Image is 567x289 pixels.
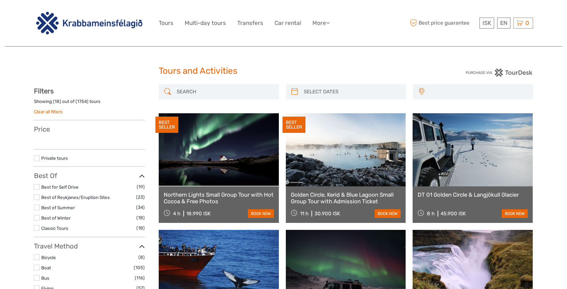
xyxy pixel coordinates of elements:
[312,18,330,28] a: More
[237,18,263,28] a: Transfers
[248,209,274,218] a: book now
[300,211,308,217] span: 11 h
[164,191,274,205] a: Northern Lights Small Group Tour with Hot Cocoa & Free Photos
[136,204,145,211] span: (34)
[408,18,478,29] span: Best price guarantee
[135,274,145,282] span: (116)
[283,117,305,133] div: BEST SELLER
[41,275,49,281] a: Bus
[34,242,145,250] h3: Travel Method
[34,98,145,109] div: Showing ( ) out of ( ) tours
[159,66,408,76] h1: Tours and Activities
[34,109,63,114] a: Clear all filters
[427,211,435,217] span: 8 h
[174,86,276,98] input: SEARCH
[466,68,533,77] img: PurchaseViaTourDesk.png
[41,184,79,190] a: Best for Self Drive
[136,214,145,222] span: (18)
[375,209,401,218] a: book now
[41,226,68,231] a: Classic Tours
[136,224,145,232] span: (18)
[34,125,145,133] h3: Price
[159,18,173,28] a: Tours
[34,172,145,180] h3: Best Of
[41,155,68,161] a: Private tours
[41,205,75,210] a: Best of Summer
[136,193,145,201] span: (23)
[134,264,145,271] span: (105)
[314,211,340,217] div: 30.900 ISK
[185,18,226,28] a: Multi-day tours
[497,18,510,29] div: EN
[291,191,401,205] a: Golden Circle, Kerid & Blue Lagoon Small Group Tour with Admission Ticket
[418,191,528,198] a: DT 01 Golden Circle & Langjökull Glacier
[138,253,145,261] span: (8)
[524,20,530,26] span: 0
[173,211,180,217] span: 4 h
[482,20,491,26] span: ISK
[41,265,51,270] a: Boat
[34,10,145,36] img: 3142-b3e26b51-08fe-4449-b938-50ec2168a4a0_logo_big.png
[55,98,60,105] label: 18
[41,255,56,260] a: Bicycle
[41,215,71,221] a: Best of Winter
[301,86,403,98] input: SELECT DATES
[186,211,211,217] div: 18.990 ISK
[155,117,178,133] div: BEST SELLER
[77,98,87,105] label: 1754
[34,87,54,95] strong: Filters
[502,209,528,218] a: book now
[41,195,110,200] a: Best of Reykjanes/Eruption Sites
[137,183,145,191] span: (19)
[275,18,301,28] a: Car rental
[441,211,466,217] div: 45.900 ISK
